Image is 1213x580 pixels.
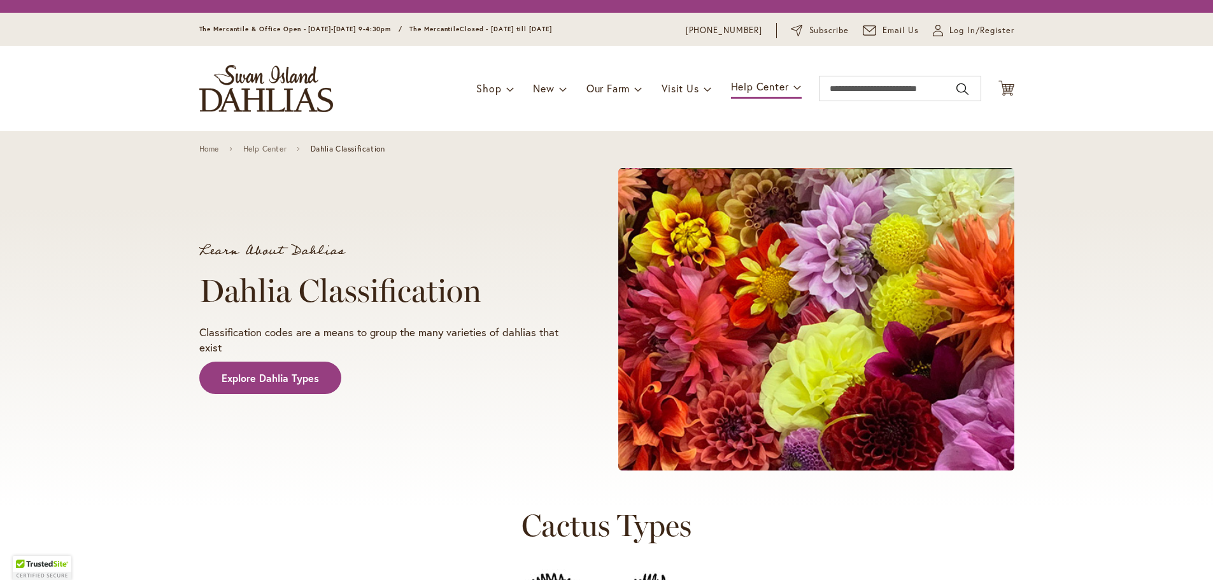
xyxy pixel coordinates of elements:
[199,65,333,112] a: store logo
[199,145,219,153] a: Home
[243,145,287,153] a: Help Center
[199,272,570,309] h1: Dahlia Classification
[863,24,919,37] a: Email Us
[686,24,763,37] a: [PHONE_NUMBER]
[791,24,849,37] a: Subscribe
[731,80,789,93] span: Help Center
[809,24,849,37] span: Subscribe
[199,325,570,355] p: Classification codes are a means to group the many varieties of dahlias that exist
[311,145,385,153] span: Dahlia Classification
[476,81,501,95] span: Shop
[933,24,1014,37] a: Log In/Register
[199,25,460,33] span: The Mercantile & Office Open - [DATE]-[DATE] 9-4:30pm / The Mercantile
[533,81,554,95] span: New
[13,556,71,580] div: TrustedSite Certified
[662,81,699,95] span: Visit Us
[586,81,630,95] span: Our Farm
[199,244,570,257] p: Learn About Dahlias
[222,371,319,386] span: Explore Dahlia Types
[956,79,968,99] button: Search
[199,362,341,395] a: Explore Dahlia Types
[883,24,919,37] span: Email Us
[949,24,1014,37] span: Log In/Register
[460,25,551,33] span: Closed - [DATE] till [DATE]
[122,507,1092,543] h2: Cactus Types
